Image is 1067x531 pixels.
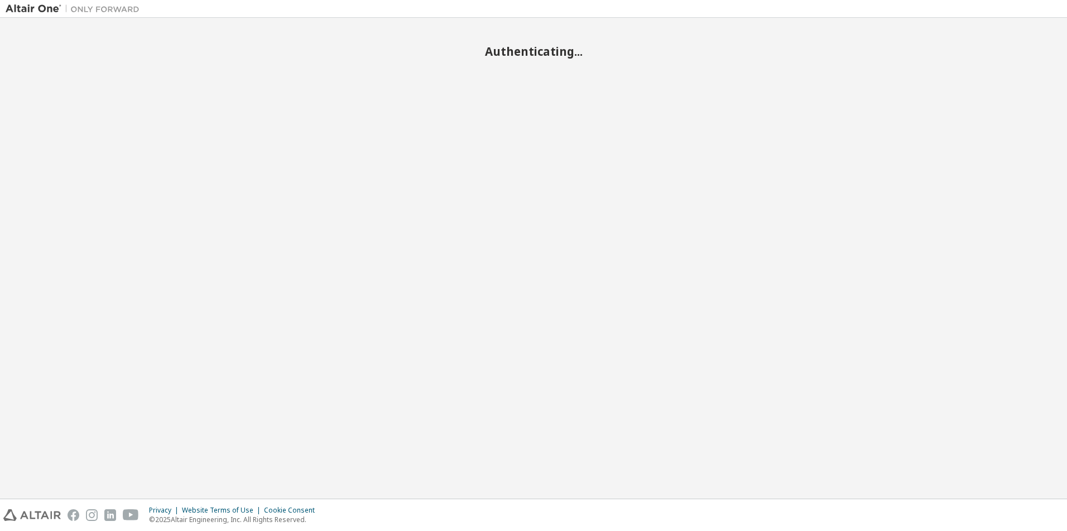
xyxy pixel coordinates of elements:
[104,509,116,521] img: linkedin.svg
[6,44,1061,59] h2: Authenticating...
[86,509,98,521] img: instagram.svg
[68,509,79,521] img: facebook.svg
[264,506,321,515] div: Cookie Consent
[123,509,139,521] img: youtube.svg
[6,3,145,15] img: Altair One
[3,509,61,521] img: altair_logo.svg
[149,515,321,524] p: © 2025 Altair Engineering, Inc. All Rights Reserved.
[182,506,264,515] div: Website Terms of Use
[149,506,182,515] div: Privacy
